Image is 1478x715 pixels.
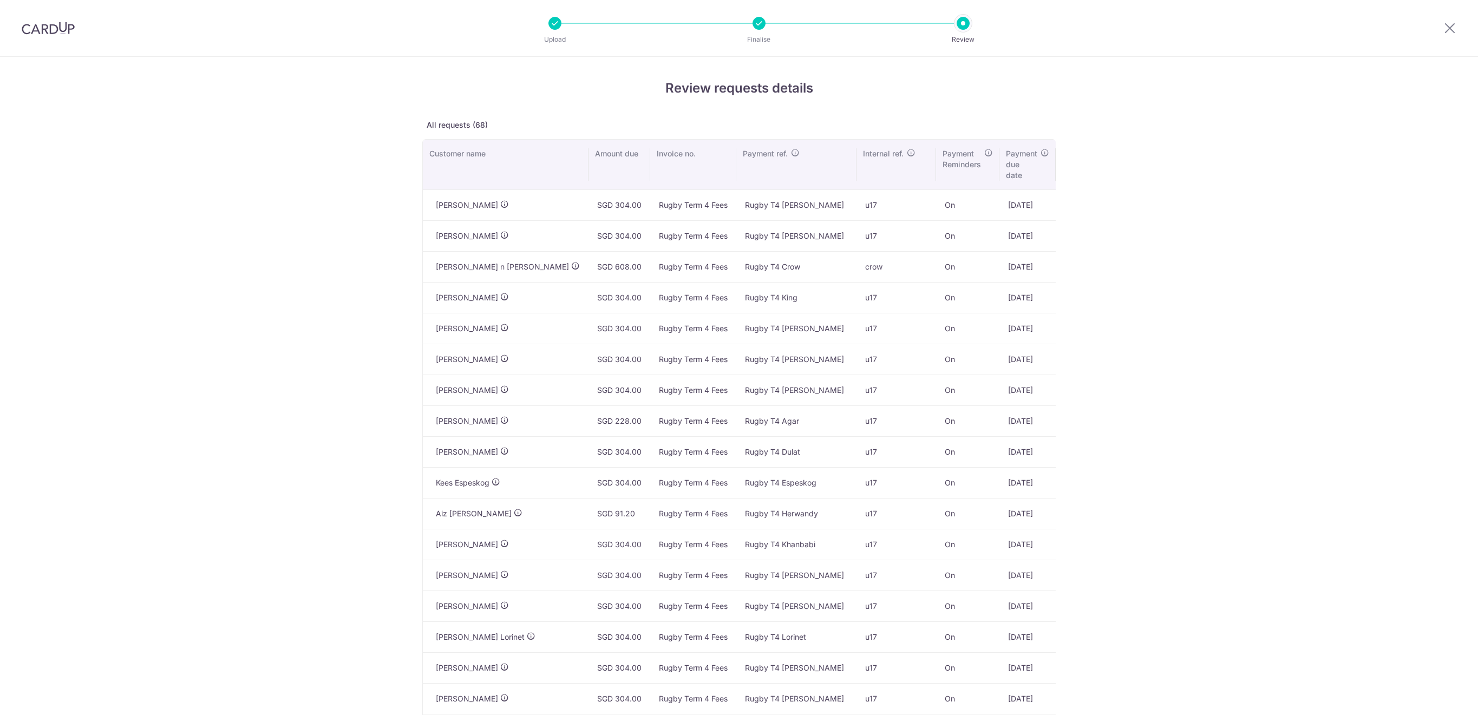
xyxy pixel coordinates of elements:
td: On [936,313,999,344]
span: [PERSON_NAME] [436,601,498,612]
td: Rugby T4 [PERSON_NAME] [736,560,856,591]
td: SGD 304.00 [588,313,650,344]
td: SGD 304.00 [588,560,650,591]
td: Rugby T4 [PERSON_NAME] [736,652,856,683]
td: Rugby T4 [PERSON_NAME] [736,344,856,375]
th: Amount due [588,140,650,189]
td: SGD 304.00 [588,375,650,405]
p: Upload [515,34,595,45]
td: u17 [856,344,936,375]
td: On [936,436,999,467]
h4: Review requests details [422,78,1056,98]
span: [PERSON_NAME] Lorinet [436,632,525,642]
td: Rugby T4 [PERSON_NAME] [736,313,856,344]
span: Aiz [PERSON_NAME] [436,508,512,519]
span: [PERSON_NAME] n [PERSON_NAME] [436,261,569,272]
td: SGD 304.00 [588,683,650,714]
td: On [936,652,999,683]
td: Rugby T4 [PERSON_NAME] [736,220,856,251]
td: u17 [856,621,936,652]
td: Rugby Term 4 Fees [650,220,736,251]
span: [PERSON_NAME] [436,292,498,303]
td: Rugby T4 [PERSON_NAME] [736,683,856,714]
td: On [936,282,999,313]
td: [DATE] [999,405,1056,436]
td: u17 [856,652,936,683]
td: crow [856,251,936,282]
td: [DATE] [999,652,1056,683]
td: On [936,375,999,405]
span: [PERSON_NAME] [436,662,498,673]
td: [DATE] [999,591,1056,621]
td: [DATE] [999,251,1056,282]
th: Invoice no. [650,140,736,189]
td: Rugby T4 Espeskog [736,467,856,498]
span: [PERSON_NAME] [436,539,498,550]
td: Rugby Term 4 Fees [650,621,736,652]
td: [DATE] [999,436,1056,467]
td: u17 [856,498,936,529]
td: [DATE] [999,220,1056,251]
td: [DATE] [999,498,1056,529]
td: u17 [856,529,936,560]
td: Rugby T4 Lorinet [736,621,856,652]
td: [DATE] [999,189,1056,220]
span: Payment ref. [743,148,788,159]
p: Finalise [719,34,799,45]
td: Rugby T4 Crow [736,251,856,282]
td: SGD 304.00 [588,220,650,251]
td: Rugby T4 Dulat [736,436,856,467]
td: SGD 304.00 [588,282,650,313]
p: Review [923,34,1003,45]
td: On [936,621,999,652]
td: [DATE] [999,529,1056,560]
td: SGD 304.00 [588,436,650,467]
td: SGD 304.00 [588,344,650,375]
span: [PERSON_NAME] [436,323,498,334]
span: Kees Espeskog [436,477,489,488]
td: Rugby T4 [PERSON_NAME] [736,189,856,220]
td: [DATE] [999,683,1056,714]
td: On [936,189,999,220]
td: On [936,220,999,251]
td: Rugby T4 [PERSON_NAME] [736,591,856,621]
td: u17 [856,436,936,467]
td: Rugby Term 4 Fees [650,467,736,498]
td: Rugby T4 Agar [736,405,856,436]
td: On [936,405,999,436]
td: [DATE] [999,560,1056,591]
td: On [936,529,999,560]
th: Customer name [423,140,588,189]
td: u17 [856,560,936,591]
td: On [936,467,999,498]
td: Rugby Term 4 Fees [650,560,736,591]
td: u17 [856,683,936,714]
span: Payment Reminders [943,148,981,170]
span: [PERSON_NAME] [436,570,498,581]
td: On [936,591,999,621]
td: Rugby Term 4 Fees [650,529,736,560]
td: Rugby Term 4 Fees [650,282,736,313]
td: u17 [856,467,936,498]
td: u17 [856,405,936,436]
span: [PERSON_NAME] [436,231,498,241]
td: Rugby Term 4 Fees [650,375,736,405]
td: SGD 304.00 [588,621,650,652]
span: [PERSON_NAME] [436,416,498,427]
td: On [936,560,999,591]
td: SGD 228.00 [588,405,650,436]
span: Payment due date [1006,148,1037,181]
td: Rugby Term 4 Fees [650,344,736,375]
td: u17 [856,591,936,621]
td: [DATE] [999,282,1056,313]
td: On [936,498,999,529]
td: [DATE] [999,375,1056,405]
td: On [936,251,999,282]
span: [PERSON_NAME] [436,693,498,704]
td: Rugby Term 4 Fees [650,405,736,436]
p: All requests (68) [422,120,1056,130]
span: [PERSON_NAME] [436,354,498,365]
td: u17 [856,282,936,313]
td: [DATE] [999,621,1056,652]
span: [PERSON_NAME] [436,200,498,211]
